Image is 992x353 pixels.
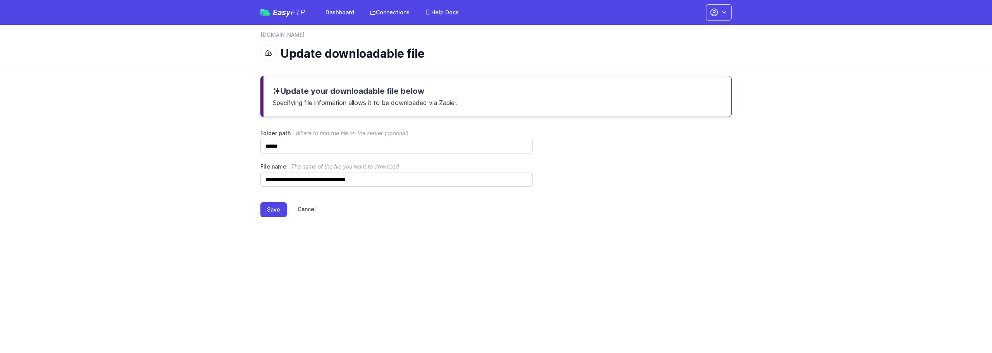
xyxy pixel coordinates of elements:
[291,8,305,17] span: FTP
[365,5,414,19] a: Connections
[260,129,533,137] label: Folder path
[281,46,725,60] h1: Update downloadable file
[260,9,270,16] img: easyftp_logo.png
[273,86,722,96] h3: Update your downloadable file below
[260,31,305,39] a: [DOMAIN_NAME]
[291,163,399,170] span: The name of the file you want to download
[295,130,408,136] span: Where to find the file on the server (optional)
[321,5,359,19] a: Dashboard
[260,31,732,43] nav: Breadcrumb
[260,202,287,217] button: Save
[273,9,305,16] span: Easy
[420,5,463,19] a: Help Docs
[260,9,305,16] a: EasyFTP
[260,163,533,170] label: File name
[287,202,316,217] a: Cancel
[273,96,722,107] p: Specifying file information allows it to be downloaded via Zapier.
